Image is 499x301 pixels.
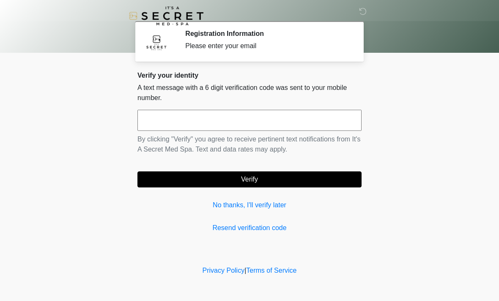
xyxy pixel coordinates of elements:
[137,200,362,210] a: No thanks, I'll verify later
[246,267,296,274] a: Terms of Service
[137,71,362,79] h2: Verify your identity
[137,83,362,103] p: A text message with a 6 digit verification code was sent to your mobile number.
[137,171,362,187] button: Verify
[185,30,349,38] h2: Registration Information
[129,6,203,25] img: It's A Secret Med Spa Logo
[137,134,362,155] p: By clicking "Verify" you agree to receive pertinent text notifications from It's A Secret Med Spa...
[244,267,246,274] a: |
[144,30,169,55] img: Agent Avatar
[137,223,362,233] a: Resend verification code
[203,267,245,274] a: Privacy Policy
[185,41,349,51] div: Please enter your email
